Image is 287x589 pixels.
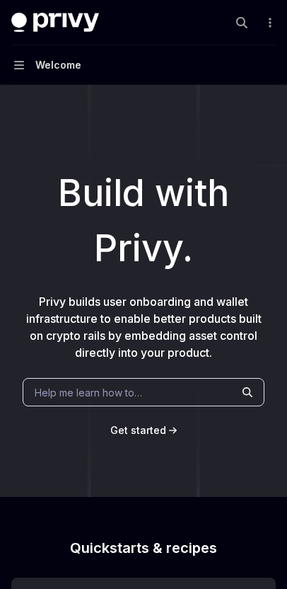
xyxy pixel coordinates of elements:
[110,423,166,438] a: Get started
[11,541,276,555] h2: Quickstarts & recipes
[110,424,166,436] span: Get started
[35,385,142,400] span: Help me learn how to…
[35,57,81,74] div: Welcome
[262,13,276,33] button: More actions
[11,13,99,33] img: dark logo
[26,294,262,360] span: Privy builds user onboarding and wallet infrastructure to enable better products built on crypto ...
[23,166,264,276] h1: Build with Privy.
